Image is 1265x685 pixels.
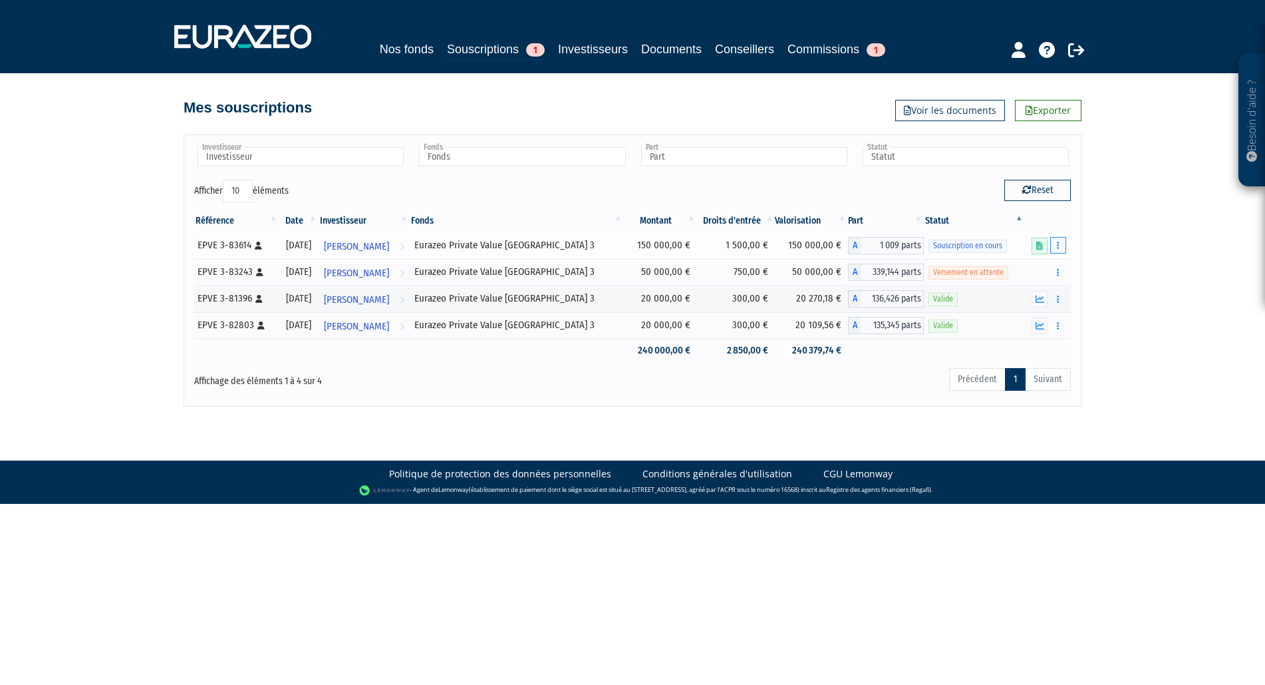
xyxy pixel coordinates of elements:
[867,43,885,57] span: 1
[400,261,404,286] i: Voir l'investisseur
[194,180,289,202] label: Afficher éléments
[642,467,792,481] a: Conditions générales d'utilisation
[400,314,404,339] i: Voir l'investisseur
[861,317,924,334] span: 135,345 parts
[924,210,1025,232] th: Statut : activer pour trier la colonne par ordre d&eacute;croissant
[848,237,861,254] span: A
[324,288,389,312] span: [PERSON_NAME]
[380,40,434,59] a: Nos fonds
[775,286,848,312] td: 20 270,18 €
[928,240,1007,252] span: Souscription en cours
[641,40,702,59] a: Documents
[697,286,775,312] td: 300,00 €
[255,295,263,303] i: [Français] Personne physique
[194,210,279,232] th: Référence : activer pour trier la colonne par ordre croissant
[697,210,775,232] th: Droits d'entrée: activer pour trier la colonne par ordre croissant
[715,40,774,59] a: Conseillers
[928,266,1008,279] span: Versement en attente
[1004,180,1071,201] button: Reset
[928,293,958,306] span: Valide
[284,265,314,279] div: [DATE]
[624,259,697,286] td: 50 000,00 €
[284,238,314,252] div: [DATE]
[174,25,311,49] img: 1732889491-logotype_eurazeo_blanc_rvb.png
[319,210,410,232] th: Investisseur: activer pour trier la colonne par ordre croissant
[400,234,404,259] i: Voir l'investisseur
[861,290,924,308] span: 136,426 parts
[624,210,697,232] th: Montant: activer pour trier la colonne par ordre croissant
[848,264,924,281] div: A - Eurazeo Private Value Europe 3
[324,234,389,259] span: [PERSON_NAME]
[775,232,848,259] td: 150 000,00 €
[414,292,619,306] div: Eurazeo Private Value [GEOGRAPHIC_DATA] 3
[447,40,545,61] a: Souscriptions1
[558,40,628,59] a: Investisseurs
[1005,368,1026,391] a: 1
[257,322,265,330] i: [Français] Personne physique
[223,180,253,202] select: Afficheréléments
[284,292,314,306] div: [DATE]
[1015,100,1081,121] a: Exporter
[256,268,263,276] i: [Français] Personne physique
[848,264,861,281] span: A
[438,485,469,494] a: Lemonway
[848,317,861,334] span: A
[284,318,314,332] div: [DATE]
[928,320,958,332] span: Valide
[319,286,410,312] a: [PERSON_NAME]
[319,259,410,286] a: [PERSON_NAME]
[624,232,697,259] td: 150 000,00 €
[624,312,697,339] td: 20 000,00 €
[697,312,775,339] td: 300,00 €
[775,312,848,339] td: 20 109,56 €
[400,288,404,312] i: Voir l'investisseur
[787,40,885,59] a: Commissions1
[198,292,275,306] div: EPVE 3-81396
[775,339,848,362] td: 240 379,74 €
[198,238,275,252] div: EPVE 3-83614
[198,265,275,279] div: EPVE 3-83243
[279,210,319,232] th: Date: activer pour trier la colonne par ordre croissant
[861,264,924,281] span: 339,144 parts
[848,290,924,308] div: A - Eurazeo Private Value Europe 3
[848,237,924,254] div: A - Eurazeo Private Value Europe 3
[194,367,548,388] div: Affichage des éléments 1 à 4 sur 4
[255,242,262,250] i: [Français] Personne physique
[697,232,775,259] td: 1 500,00 €
[775,259,848,286] td: 50 000,00 €
[319,312,410,339] a: [PERSON_NAME]
[848,210,924,232] th: Part: activer pour trier la colonne par ordre croissant
[526,43,545,57] span: 1
[410,210,624,232] th: Fonds: activer pour trier la colonne par ordre croissant
[826,485,931,494] a: Registre des agents financiers (Regafi)
[697,259,775,286] td: 750,00 €
[697,339,775,362] td: 2 850,00 €
[184,100,312,116] h4: Mes souscriptions
[414,318,619,332] div: Eurazeo Private Value [GEOGRAPHIC_DATA] 3
[1244,61,1260,180] p: Besoin d'aide ?
[324,314,389,339] span: [PERSON_NAME]
[359,484,410,497] img: logo-lemonway.png
[414,238,619,252] div: Eurazeo Private Value [GEOGRAPHIC_DATA] 3
[823,467,893,481] a: CGU Lemonway
[861,237,924,254] span: 1 009 parts
[319,232,410,259] a: [PERSON_NAME]
[13,484,1252,497] div: - Agent de (établissement de paiement dont le siège social est situé au [STREET_ADDRESS], agréé p...
[848,290,861,308] span: A
[775,210,848,232] th: Valorisation: activer pour trier la colonne par ordre croissant
[198,318,275,332] div: EPVE 3-82803
[848,317,924,334] div: A - Eurazeo Private Value Europe 3
[624,339,697,362] td: 240 000,00 €
[389,467,611,481] a: Politique de protection des données personnelles
[624,286,697,312] td: 20 000,00 €
[414,265,619,279] div: Eurazeo Private Value [GEOGRAPHIC_DATA] 3
[895,100,1005,121] a: Voir les documents
[324,261,389,286] span: [PERSON_NAME]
